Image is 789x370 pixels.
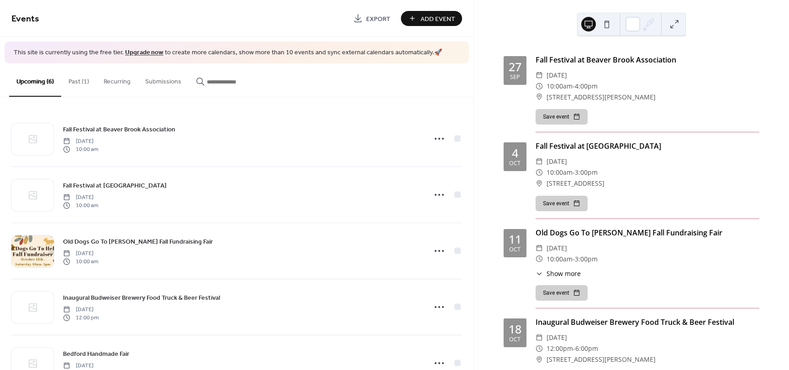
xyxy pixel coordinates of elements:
[347,11,397,26] a: Export
[573,81,575,92] span: -
[536,332,543,343] div: ​
[512,147,518,159] div: 4
[536,178,543,189] div: ​
[125,47,163,59] a: Upgrade now
[63,361,98,370] span: [DATE]
[63,249,98,257] span: [DATE]
[536,70,543,81] div: ​
[575,343,598,354] span: 6:00pm
[575,167,598,178] span: 3:00pm
[9,63,61,97] button: Upcoming (6)
[536,354,543,365] div: ​
[536,269,543,278] div: ​
[63,314,99,322] span: 12:00 pm
[547,167,573,178] span: 10:00am
[536,167,543,178] div: ​
[63,180,167,191] a: Fall Festival at [GEOGRAPHIC_DATA]
[421,14,455,24] span: Add Event
[509,234,521,245] div: 11
[573,254,575,265] span: -
[547,332,567,343] span: [DATE]
[547,254,573,265] span: 10:00am
[509,161,521,167] div: Oct
[63,193,98,201] span: [DATE]
[63,125,175,134] span: Fall Festival at Beaver Brook Association
[536,269,581,278] button: ​Show more
[510,74,520,80] div: Sep
[536,141,759,151] div: Fall Festival at [GEOGRAPHIC_DATA]
[536,196,588,211] button: Save event
[11,10,39,28] span: Events
[63,258,98,266] span: 10:00 am
[536,243,543,254] div: ​
[138,63,189,96] button: Submissions
[547,343,573,354] span: 12:00pm
[63,181,167,190] span: Fall Festival at [GEOGRAPHIC_DATA]
[63,236,213,247] a: Old Dogs Go To [PERSON_NAME] Fall Fundraising Fair
[536,92,543,103] div: ​
[547,70,567,81] span: [DATE]
[63,202,98,210] span: 10:00 am
[14,48,442,57] span: This site is currently using the free tier. to create more calendars, show more than 10 events an...
[509,61,521,73] div: 27
[509,337,521,343] div: Oct
[63,124,175,135] a: Fall Festival at Beaver Brook Association
[536,156,543,167] div: ​
[536,54,759,65] div: Fall Festival at Beaver Brook Association
[547,81,573,92] span: 10:00am
[547,243,567,254] span: [DATE]
[536,343,543,354] div: ​
[401,11,462,26] button: Add Event
[536,109,588,125] button: Save event
[536,254,543,265] div: ​
[573,343,575,354] span: -
[575,81,598,92] span: 4:00pm
[96,63,138,96] button: Recurring
[536,227,759,238] div: Old Dogs Go To [PERSON_NAME] Fall Fundraising Fair
[63,292,220,303] a: Inaugural Budweiser Brewery Food Truck & Beer Festival
[547,156,567,167] span: [DATE]
[63,137,98,145] span: [DATE]
[536,317,759,328] div: Inaugural Budweiser Brewery Food Truck & Beer Festival
[536,285,588,301] button: Save event
[547,354,656,365] span: [STREET_ADDRESS][PERSON_NAME]
[575,254,598,265] span: 3:00pm
[547,178,605,189] span: [STREET_ADDRESS]
[63,237,213,246] span: Old Dogs Go To [PERSON_NAME] Fall Fundraising Fair
[63,146,98,154] span: 10:00 am
[509,323,521,335] div: 18
[509,247,521,253] div: Oct
[547,92,656,103] span: [STREET_ADDRESS][PERSON_NAME]
[536,81,543,92] div: ​
[547,269,581,278] span: Show more
[366,14,390,24] span: Export
[61,63,96,96] button: Past (1)
[63,305,99,313] span: [DATE]
[63,349,129,359] a: Bedford Handmade Fair
[573,167,575,178] span: -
